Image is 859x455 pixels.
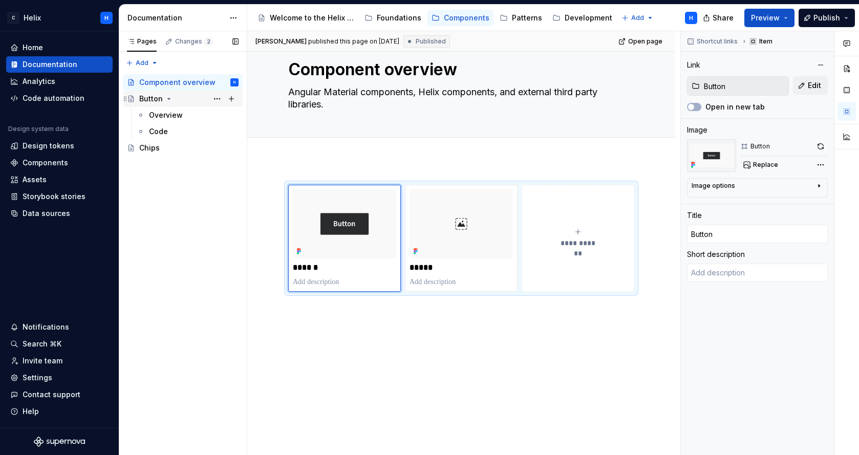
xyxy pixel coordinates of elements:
[416,37,446,46] span: Published
[127,13,224,23] div: Documentation
[6,73,113,90] a: Analytics
[692,182,735,190] div: Image options
[687,125,707,135] div: Image
[6,155,113,171] a: Components
[6,353,113,369] a: Invite team
[270,13,354,23] div: Welcome to the Helix Design System
[360,10,425,26] a: Foundations
[6,90,113,106] a: Code automation
[23,158,68,168] div: Components
[23,356,62,366] div: Invite team
[705,102,765,112] label: Open in new tab
[697,37,738,46] span: Shortcut links
[753,161,778,169] span: Replace
[23,406,39,417] div: Help
[23,141,74,151] div: Design tokens
[139,94,163,104] div: Button
[149,110,183,120] div: Overview
[410,189,513,258] img: 358386a8-ea0e-44d4-9b1c-51689d834fb5.png
[512,13,542,23] div: Patterns
[133,107,243,123] a: Overview
[255,37,307,46] span: [PERSON_NAME]
[6,370,113,386] a: Settings
[286,57,632,82] textarea: Component overview
[2,7,117,29] button: CHelixH
[136,59,148,67] span: Add
[204,37,212,46] span: 2
[133,123,243,140] a: Code
[377,13,421,23] div: Foundations
[123,74,243,156] div: Page tree
[149,126,168,137] div: Code
[713,13,734,23] span: Share
[427,10,493,26] a: Components
[253,8,616,28] div: Page tree
[139,143,160,153] div: Chips
[123,140,243,156] a: Chips
[692,182,823,194] button: Image options
[793,76,828,95] button: Edit
[23,175,47,185] div: Assets
[23,389,80,400] div: Contact support
[23,93,84,103] div: Code automation
[6,386,113,403] button: Contact support
[253,10,358,26] a: Welcome to the Helix Design System
[23,42,43,53] div: Home
[750,142,770,150] div: Button
[123,56,161,70] button: Add
[23,59,77,70] div: Documentation
[689,14,693,22] div: H
[813,13,840,23] span: Publish
[548,10,616,26] a: Development
[444,13,489,23] div: Components
[6,171,113,188] a: Assets
[23,322,69,332] div: Notifications
[308,37,399,46] div: published this page on [DATE]
[496,10,546,26] a: Patterns
[698,9,740,27] button: Share
[628,37,662,46] span: Open page
[23,339,61,349] div: Search ⌘K
[618,11,657,25] button: Add
[808,80,821,91] span: Edit
[293,189,396,258] img: 15812646-6bd4-49d2-81c5-167b7a9fb44b.png
[6,188,113,205] a: Storybook stories
[687,225,828,243] input: Add title
[6,39,113,56] a: Home
[233,77,235,88] div: H
[6,403,113,420] button: Help
[23,191,85,202] div: Storybook stories
[629,248,859,455] iframe: User feedback survey
[123,74,243,91] a: Component overviewH
[24,13,41,23] div: Helix
[34,437,85,447] svg: Supernova Logo
[286,84,632,113] textarea: Angular Material components, Helix components, and external third party libraries.
[6,56,113,73] a: Documentation
[127,37,157,46] div: Pages
[23,373,52,383] div: Settings
[23,76,55,86] div: Analytics
[687,210,702,221] div: Title
[8,125,69,133] div: Design system data
[687,60,700,70] div: Link
[751,13,780,23] span: Preview
[740,158,783,172] button: Replace
[6,205,113,222] a: Data sources
[6,336,113,352] button: Search ⌘K
[615,34,667,49] a: Open page
[687,139,736,172] img: 15812646-6bd4-49d2-81c5-167b7a9fb44b.png
[175,37,212,46] div: Changes
[123,91,243,107] a: Button
[23,208,70,219] div: Data sources
[7,12,19,24] div: C
[565,13,612,23] div: Development
[631,14,644,22] span: Add
[104,14,109,22] div: H
[744,9,794,27] button: Preview
[6,319,113,335] button: Notifications
[139,77,216,88] div: Component overview
[799,9,855,27] button: Publish
[6,138,113,154] a: Design tokens
[684,34,742,49] button: Shortcut links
